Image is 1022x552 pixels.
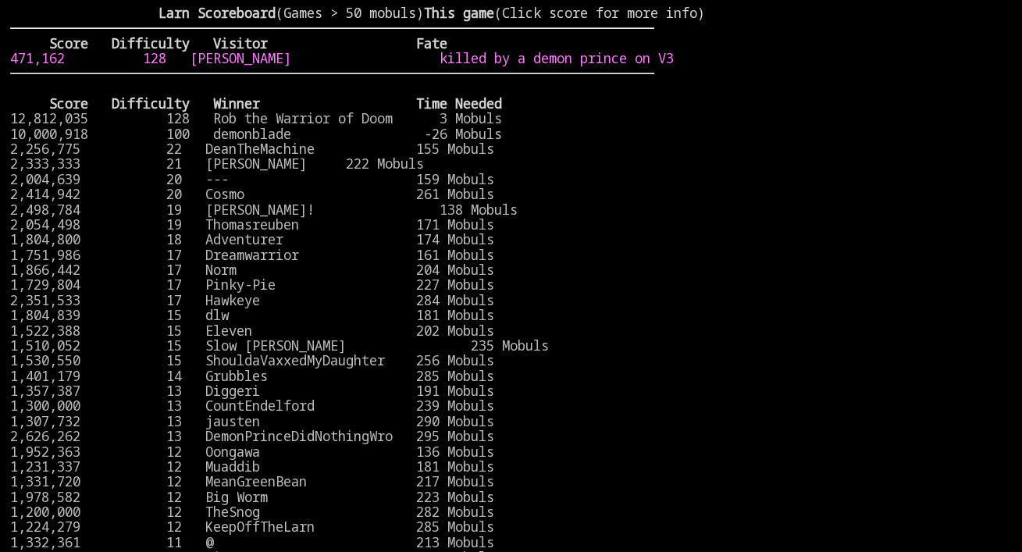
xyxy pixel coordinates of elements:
a: 1,530,550 15 ShouldaVaxxedMyDaughter 256 Mobuls [10,351,494,369]
a: 2,004,639 20 --- 159 Mobuls [10,170,494,188]
a: 1,522,388 15 Eleven 202 Mobuls [10,322,494,340]
a: 1,804,839 15 dlw 181 Mobuls [10,306,494,324]
a: 1,510,052 15 Slow [PERSON_NAME] 235 Mobuls [10,337,549,354]
a: 1,200,000 12 TheSnog 282 Mobuls [10,503,494,521]
a: 1,401,179 14 Grubbles 285 Mobuls [10,367,494,385]
a: 1,804,800 18 Adventurer 174 Mobuls [10,230,494,248]
a: 2,333,333 21 [PERSON_NAME] 222 Mobuls [10,155,424,173]
b: Score Difficulty Visitor Fate [49,34,447,52]
a: 2,626,262 13 DemonPrinceDidNothingWro 295 Mobuls [10,427,494,445]
a: 1,307,732 13 jausten 290 Mobuls [10,412,494,430]
a: 1,357,387 13 Diggeri 191 Mobuls [10,382,494,400]
a: 2,351,533 17 Hawkeye 284 Mobuls [10,291,494,309]
larn: (Games > 50 mobuls) (Click score for more info) Click on a score for more information ---- Reload... [10,5,654,525]
b: Larn Scoreboard [158,4,276,22]
a: 1,866,442 17 Norm 204 Mobuls [10,261,494,279]
a: 2,414,942 20 Cosmo 261 Mobuls [10,185,494,203]
a: 1,231,337 12 Muaddib 181 Mobuls [10,458,494,475]
a: 471,162 128 [PERSON_NAME] killed by a demon prince on V3 [10,49,674,67]
b: Score Difficulty Winner Time Needed [49,94,502,112]
a: 1,952,363 12 Oongawa 136 Mobuls [10,443,494,461]
a: 1,978,582 12 Big Worm 223 Mobuls [10,488,494,506]
a: 1,300,000 13 CountEndelford 239 Mobuls [10,397,494,415]
a: 10,000,918 100 demonblade -26 Mobuls [10,125,502,143]
a: 2,498,784 19 [PERSON_NAME]! 138 Mobuls [10,201,518,219]
a: 1,331,720 12 MeanGreenBean 217 Mobuls [10,472,494,490]
a: 2,256,775 22 DeanTheMachine 155 Mobuls [10,140,494,158]
a: 12,812,035 128 Rob the Warrior of Doom 3 Mobuls [10,109,502,127]
a: 2,054,498 19 Thomasreuben 171 Mobuls [10,215,494,233]
a: 1,224,279 12 KeepOffTheLarn 285 Mobuls [10,518,494,536]
a: 1,729,804 17 Pinky-Pie 227 Mobuls [10,276,494,294]
b: This game [424,4,494,22]
a: 1,751,986 17 Dreamwarrior 161 Mobuls [10,246,494,264]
